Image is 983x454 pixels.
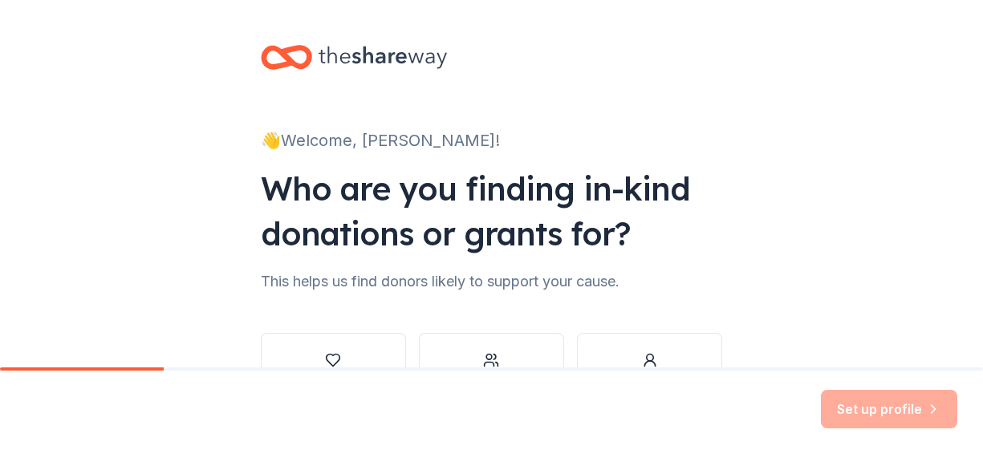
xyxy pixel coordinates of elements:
button: Individual [577,333,722,410]
div: 👋 Welcome, [PERSON_NAME]! [261,128,723,153]
div: Who are you finding in-kind donations or grants for? [261,166,723,256]
button: Nonprofit [261,333,406,410]
div: This helps us find donors likely to support your cause. [261,269,723,294]
button: Other group [419,333,564,410]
